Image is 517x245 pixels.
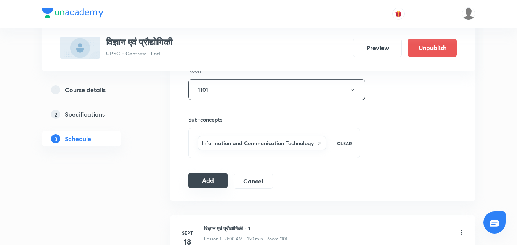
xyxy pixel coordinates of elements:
button: Cancel [234,174,273,189]
button: avatar [392,8,405,20]
p: CLEAR [337,140,352,147]
p: 1 [51,85,60,94]
img: avatar [395,10,402,17]
p: UPSC - Centres • Hindi [106,49,172,57]
button: Add [188,173,228,188]
button: Unpublish [408,39,457,57]
h5: Course details [65,85,106,94]
p: 3 [51,134,60,143]
a: 1Course details [42,82,146,97]
img: Company Logo [42,8,103,18]
p: • Room 1101 [263,235,287,242]
a: Company Logo [42,8,103,19]
h5: Specifications [65,110,105,119]
button: Preview [353,39,402,57]
h6: Information and Communication Technology [202,139,314,147]
h3: विज्ञान एवं प्रौद्योगिकी [106,37,172,48]
button: 1101 [188,79,365,100]
a: 2Specifications [42,107,146,122]
h6: विज्ञान एवं प्रौद्योगिकी - 1 [204,224,287,232]
h6: Sept [180,229,195,236]
p: 2 [51,110,60,119]
img: 497C55DC-62FD-410A-B6A6-0C1AA6C97B45_plus.png [60,37,100,59]
h6: Sub-concepts [188,115,360,123]
h5: Schedule [65,134,91,143]
img: Abhijeet Srivastav [462,7,475,20]
p: Lesson 1 • 8:00 AM • 150 min [204,235,263,242]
